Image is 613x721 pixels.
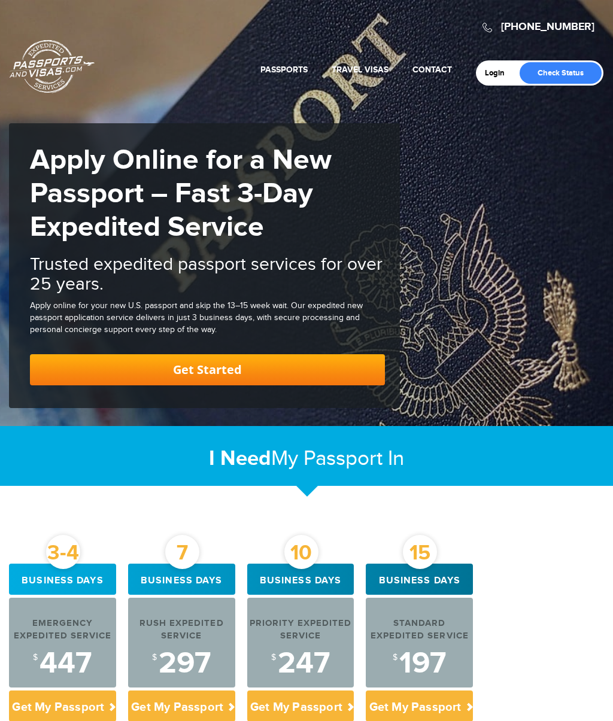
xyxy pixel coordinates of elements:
[366,649,473,679] div: 197
[393,653,397,662] sup: $
[152,653,157,662] sup: $
[128,564,235,595] div: Business days
[30,143,332,245] strong: Apply Online for a New Passport – Fast 3-Day Expedited Service
[332,65,389,75] a: Travel Visas
[247,564,354,595] div: Business days
[284,535,318,569] div: 10
[520,62,602,84] a: Check Status
[412,65,452,75] a: Contact
[9,564,116,595] div: Business days
[366,564,473,595] div: Business days
[10,39,95,93] a: Passports & [DOMAIN_NAME]
[485,68,513,78] a: Login
[33,653,38,662] sup: $
[247,617,354,643] div: Priority Expedited Service
[260,65,308,75] a: Passports
[366,617,473,643] div: Standard Expedited Service
[30,354,385,385] a: Get Started
[128,617,235,643] div: Rush Expedited Service
[304,446,404,471] span: Passport In
[9,446,604,471] h2: My
[9,649,116,679] div: 447
[271,653,276,662] sup: $
[165,535,199,569] div: 7
[403,535,437,569] div: 15
[9,617,116,643] div: Emergency Expedited Service
[46,535,80,569] div: 3-4
[247,649,354,679] div: 247
[501,20,594,34] a: [PHONE_NUMBER]
[30,255,385,294] h2: Trusted expedited passport services for over 25 years.
[30,300,385,336] div: Apply online for your new U.S. passport and skip the 13–15 week wait. Our expedited new passport ...
[128,649,235,679] div: 297
[209,446,271,471] strong: I Need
